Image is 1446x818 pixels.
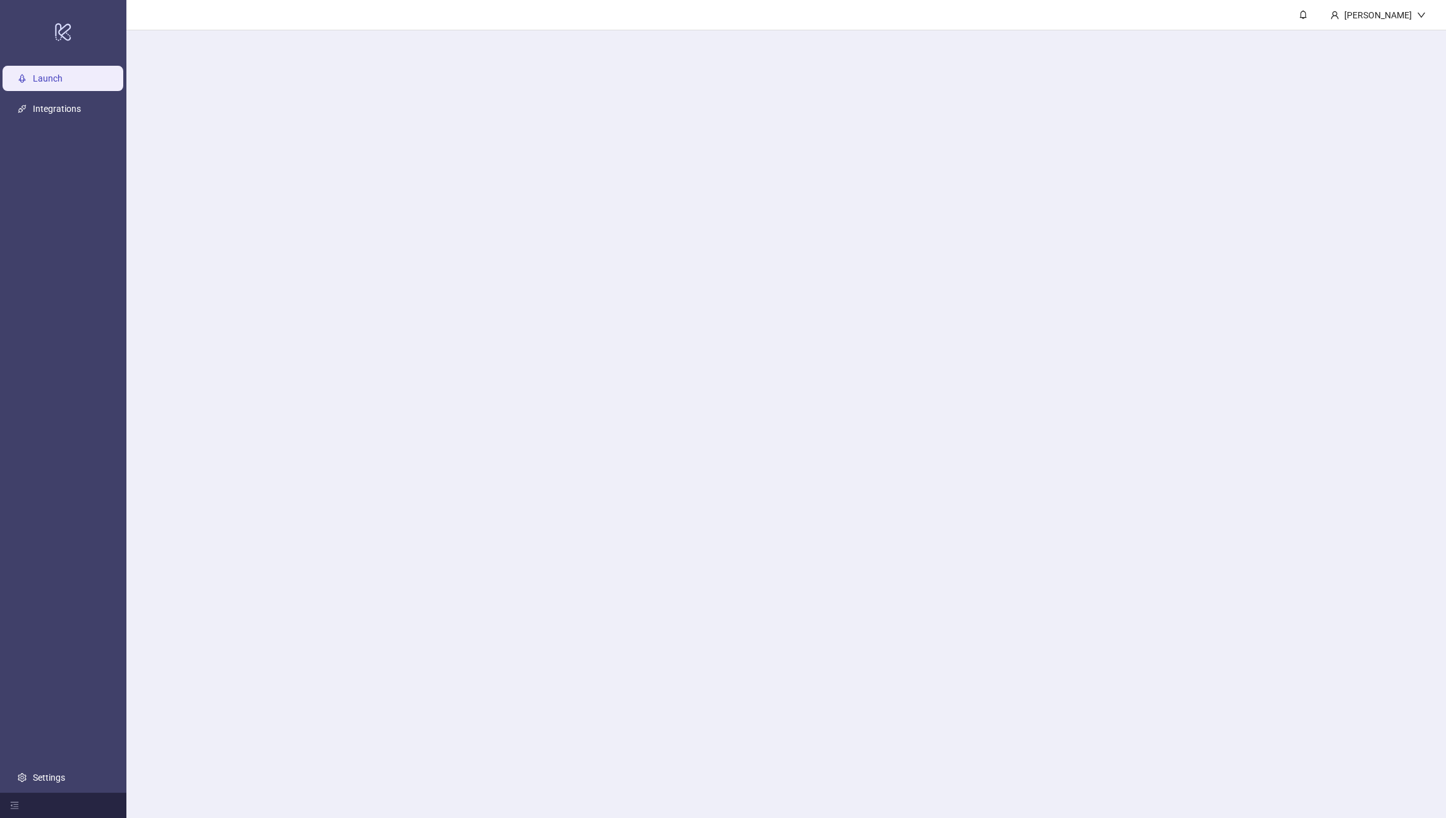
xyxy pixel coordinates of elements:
a: Integrations [33,104,81,114]
span: down [1417,11,1426,20]
div: [PERSON_NAME] [1339,8,1417,22]
span: bell [1299,10,1308,19]
span: menu-fold [10,801,19,810]
a: Settings [33,772,65,783]
a: Launch [33,73,63,83]
span: user [1330,11,1339,20]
